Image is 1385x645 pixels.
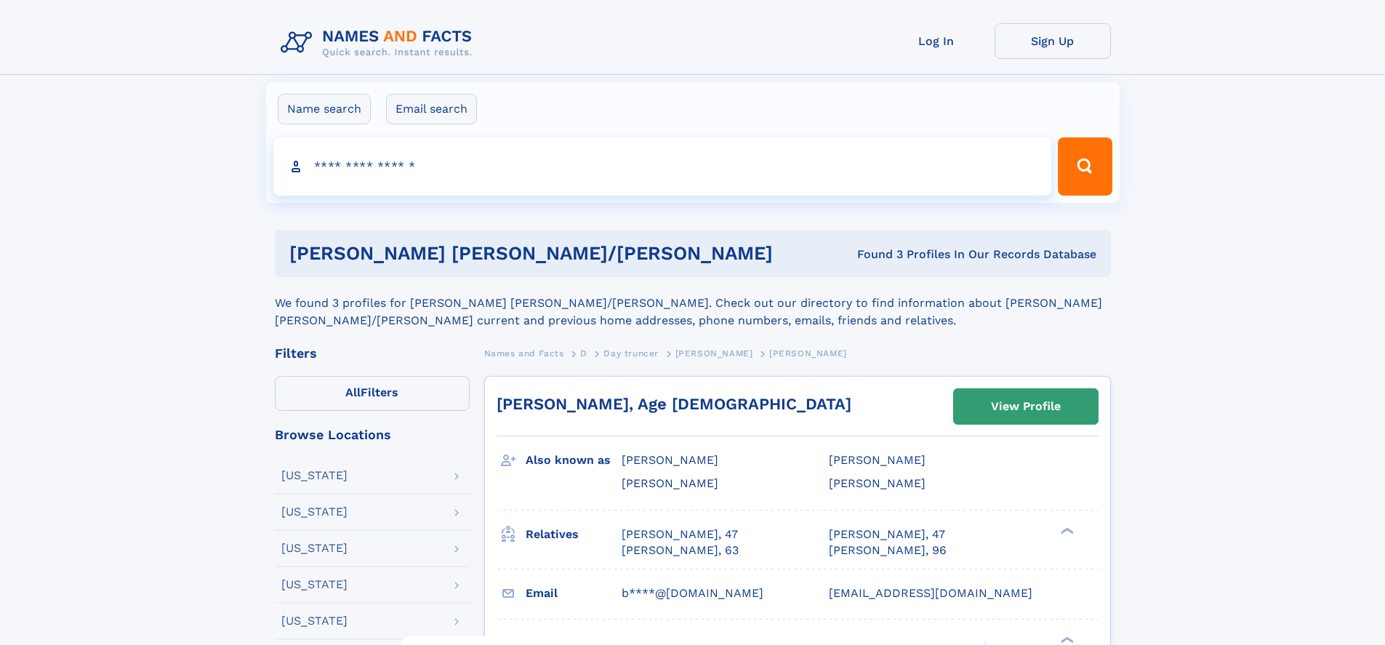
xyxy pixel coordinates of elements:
[622,476,718,490] span: [PERSON_NAME]
[526,522,622,547] h3: Relatives
[526,581,622,606] h3: Email
[829,542,947,558] a: [PERSON_NAME], 96
[622,542,739,558] a: [PERSON_NAME], 63
[622,526,738,542] a: [PERSON_NAME], 47
[580,344,587,362] a: D
[829,453,926,467] span: [PERSON_NAME]
[386,94,477,124] label: Email search
[829,476,926,490] span: [PERSON_NAME]
[815,247,1096,263] div: Found 3 Profiles In Our Records Database
[484,344,564,362] a: Names and Facts
[289,244,815,263] h1: [PERSON_NAME] [PERSON_NAME]/[PERSON_NAME]
[954,389,1098,424] a: View Profile
[281,579,348,590] div: [US_STATE]
[769,348,847,358] span: [PERSON_NAME]
[622,453,718,467] span: [PERSON_NAME]
[281,470,348,481] div: [US_STATE]
[1057,526,1075,535] div: ❯
[281,506,348,518] div: [US_STATE]
[878,23,995,59] a: Log In
[275,428,470,441] div: Browse Locations
[275,347,470,360] div: Filters
[603,348,659,358] span: Day truncer
[281,542,348,554] div: [US_STATE]
[497,395,851,413] a: [PERSON_NAME], Age [DEMOGRAPHIC_DATA]
[345,385,361,399] span: All
[273,137,1052,196] input: search input
[995,23,1111,59] a: Sign Up
[675,344,753,362] a: [PERSON_NAME]
[829,526,945,542] a: [PERSON_NAME], 47
[675,348,753,358] span: [PERSON_NAME]
[275,277,1111,329] div: We found 3 profiles for [PERSON_NAME] [PERSON_NAME]/[PERSON_NAME]. Check out our directory to fin...
[278,94,371,124] label: Name search
[991,390,1061,423] div: View Profile
[1058,137,1112,196] button: Search Button
[526,448,622,473] h3: Also known as
[275,376,470,411] label: Filters
[1057,635,1075,644] div: ❯
[281,615,348,627] div: [US_STATE]
[275,23,484,63] img: Logo Names and Facts
[829,586,1032,600] span: [EMAIL_ADDRESS][DOMAIN_NAME]
[580,348,587,358] span: D
[603,344,659,362] a: Day truncer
